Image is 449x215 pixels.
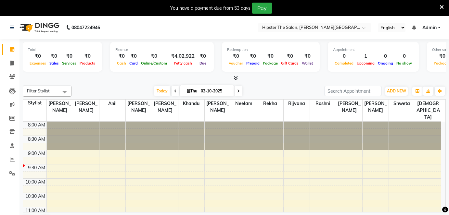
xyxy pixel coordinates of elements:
div: 0 [333,53,355,60]
span: Thu [185,89,199,93]
b: 08047224946 [71,18,100,37]
span: rijvana [284,100,310,108]
div: ₹0 [128,53,139,60]
div: 8:00 AM [27,122,46,128]
div: 0 [395,53,414,60]
div: ₹0 [78,53,97,60]
span: Shweta [389,100,415,108]
span: Package [261,61,279,66]
span: Card [128,61,139,66]
div: You have a payment due from 53 days [170,5,250,12]
span: Upcoming [355,61,376,66]
div: ₹0 [115,53,128,60]
span: Today [154,86,170,96]
div: 9:30 AM [27,164,46,171]
div: ₹0 [197,53,209,60]
span: anil [99,100,125,108]
div: Stylist [23,100,46,106]
div: 0 [376,53,395,60]
div: ₹4,02,922 [169,53,197,60]
span: [PERSON_NAME] [336,100,362,114]
div: ₹0 [227,53,245,60]
span: neelam [231,100,257,108]
span: Due [198,61,208,66]
div: ₹0 [261,53,279,60]
div: 10:30 AM [24,193,46,200]
span: Cash [115,61,128,66]
span: [PERSON_NAME] [47,100,73,114]
div: ₹0 [245,53,261,60]
span: [PERSON_NAME] [152,100,178,114]
span: No show [395,61,414,66]
span: Wallet [300,61,314,66]
span: Online/Custom [139,61,169,66]
span: Admin [422,24,437,31]
div: Finance [115,47,209,53]
span: Khandu [178,100,204,108]
div: 1 [355,53,376,60]
div: Total [28,47,97,53]
span: Sales [48,61,60,66]
span: Petty cash [172,61,194,66]
div: Appointment [333,47,414,53]
span: [DEMOGRAPHIC_DATA] [415,100,442,121]
div: ₹0 [139,53,169,60]
span: Prepaid [245,61,261,66]
span: [PERSON_NAME] [205,100,231,114]
div: ₹0 [28,53,48,60]
span: Roshni [310,100,336,108]
div: ₹0 [279,53,300,60]
span: Products [78,61,97,66]
div: 11:00 AM [24,207,46,214]
span: Expenses [28,61,48,66]
span: Ongoing [376,61,395,66]
span: Gift Cards [279,61,300,66]
div: ₹0 [48,53,60,60]
div: 8:30 AM [27,136,46,143]
span: [PERSON_NAME] [126,100,152,114]
span: rekha [257,100,283,108]
span: Services [60,61,78,66]
span: Completed [333,61,355,66]
span: Voucher [227,61,245,66]
button: Pay [252,3,272,14]
span: ADD NEW [387,89,406,93]
span: [PERSON_NAME] [363,100,389,114]
span: [PERSON_NAME] [73,100,99,114]
div: 9:00 AM [27,150,46,157]
div: Redemption [227,47,314,53]
div: 10:00 AM [24,179,46,185]
input: Search Appointment [325,86,381,96]
span: Filter Stylist [27,88,50,93]
div: ₹0 [60,53,78,60]
button: ADD NEW [385,87,408,96]
input: 2025-10-02 [199,86,231,96]
img: logo [17,18,61,37]
div: ₹0 [300,53,314,60]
